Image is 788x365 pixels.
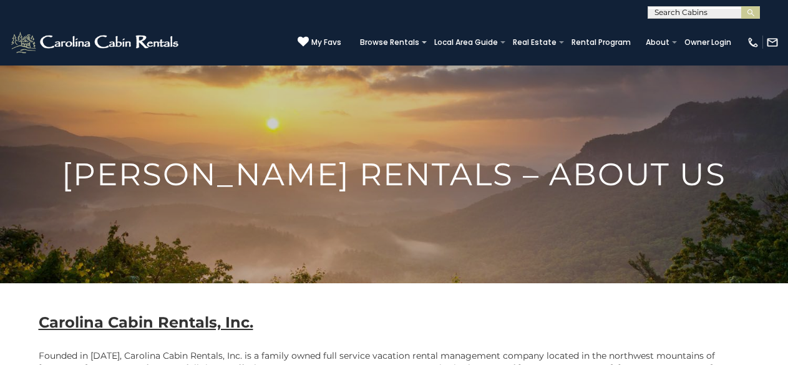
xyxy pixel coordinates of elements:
a: About [640,34,676,51]
img: phone-regular-white.png [747,36,759,49]
img: White-1-2.png [9,30,182,55]
b: Carolina Cabin Rentals, Inc. [39,313,253,331]
img: mail-regular-white.png [766,36,779,49]
span: My Favs [311,37,341,48]
a: Real Estate [507,34,563,51]
a: My Favs [298,36,341,49]
a: Owner Login [678,34,737,51]
a: Rental Program [565,34,637,51]
a: Local Area Guide [428,34,504,51]
a: Browse Rentals [354,34,426,51]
